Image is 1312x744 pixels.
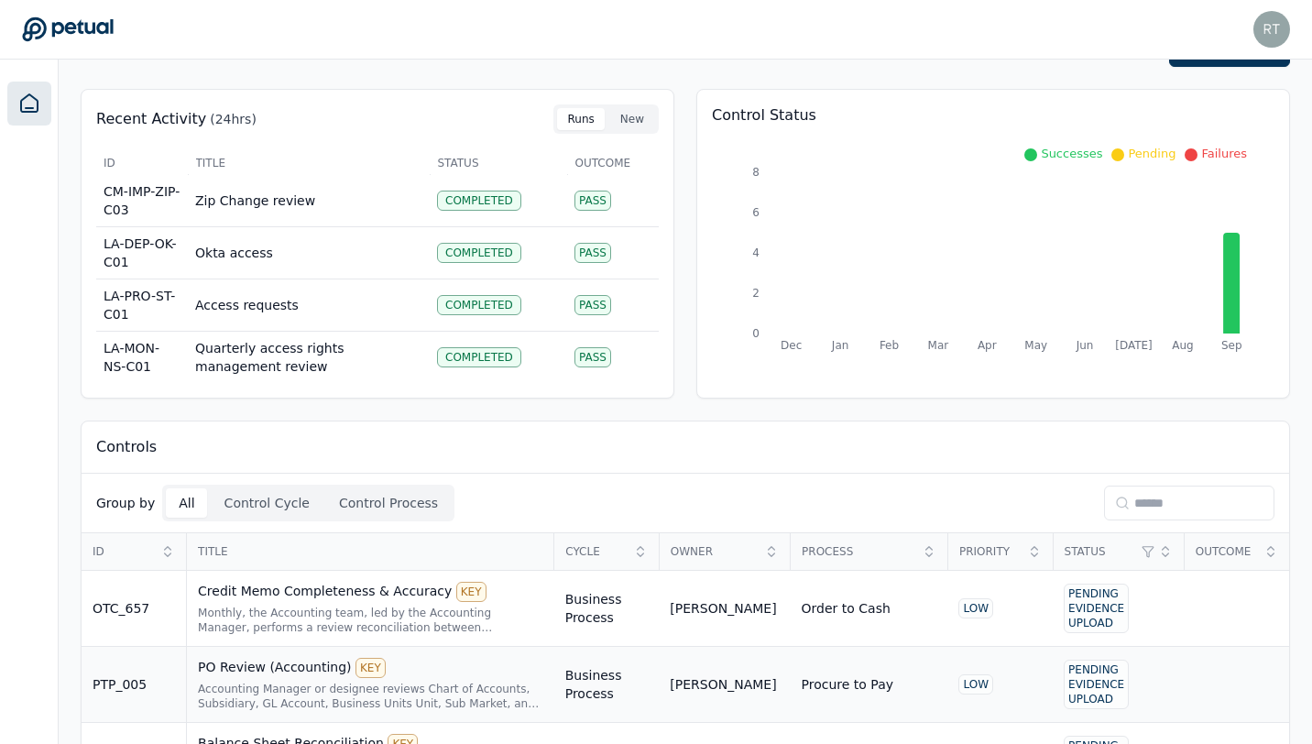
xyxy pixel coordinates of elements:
[557,108,606,130] button: Runs
[93,675,175,694] div: PTP_005
[104,156,180,170] span: ID
[609,108,655,130] button: New
[880,339,899,352] tspan: Feb
[326,488,451,518] button: Control Process
[958,598,993,618] div: LOW
[198,682,543,711] div: Accounting Manager or designee reviews Chart of Accounts, Subsidiary, GL Account, Business Units ...
[752,287,760,300] tspan: 2
[1253,11,1290,48] img: Riddhi Thakkar
[1076,339,1094,352] tspan: Jun
[670,675,776,694] div: [PERSON_NAME]
[575,156,652,170] span: Outcome
[1115,339,1153,352] tspan: [DATE]
[1201,147,1247,160] span: Failures
[22,16,114,42] a: Go to Dashboard
[104,289,175,322] span: LA-PRO-ST-C01
[574,347,611,367] div: Pass
[802,675,893,694] div: Procure to Pay
[928,339,949,352] tspan: Mar
[188,332,430,384] td: Quarterly access rights management review
[565,544,628,559] span: Cycle
[752,327,760,340] tspan: 0
[198,544,542,559] span: Title
[437,191,521,211] div: Completed
[1024,339,1047,352] tspan: May
[752,166,760,179] tspan: 8
[456,582,487,602] div: KEY
[96,108,206,130] p: Recent Activity
[574,243,611,263] div: Pass
[437,347,521,367] div: Completed
[1221,339,1242,352] tspan: Sep
[104,184,180,217] span: CM-IMP-ZIP-C03
[574,191,611,211] div: Pass
[670,599,776,618] div: [PERSON_NAME]
[437,243,521,263] div: Completed
[210,110,257,128] p: (24hrs)
[198,606,543,635] div: Monthly, the Accounting team, led by the Accounting Manager, performs a review reconciliation bet...
[831,339,849,352] tspan: Jan
[437,295,521,315] div: Completed
[802,544,916,559] span: Process
[1041,147,1102,160] span: Successes
[188,279,430,332] td: Access requests
[7,82,51,126] a: Dashboard
[712,104,1274,126] p: Control Status
[752,246,760,259] tspan: 4
[671,544,759,559] span: Owner
[1064,584,1129,633] div: Pending Evidence Upload
[96,436,157,458] p: Controls
[554,647,660,723] td: Business Process
[198,582,543,602] div: Credit Memo Completeness & Accuracy
[752,206,760,219] tspan: 6
[188,175,430,227] td: Zip Change review
[958,674,993,695] div: LOW
[212,488,323,518] button: Control Cycle
[93,599,175,618] div: OTC_657
[104,341,159,374] span: LA-MON-NS-C01
[355,658,386,678] div: KEY
[554,571,660,647] td: Business Process
[438,156,560,170] span: Status
[166,488,207,518] button: All
[1172,339,1193,352] tspan: Aug
[196,156,422,170] span: Title
[93,544,155,559] span: ID
[574,295,611,315] div: Pass
[802,599,891,618] div: Order to Cash
[1064,660,1129,709] div: Pending Evidence Upload
[188,227,430,279] td: Okta access
[781,339,802,352] tspan: Dec
[96,494,155,512] p: Group by
[198,658,543,678] div: PO Review (Accounting)
[1128,147,1175,160] span: Pending
[1196,544,1258,559] span: Outcome
[978,339,997,352] tspan: Apr
[104,236,176,269] span: LA-DEP-OK-C01
[1065,544,1136,559] span: Status
[959,544,1022,559] span: Priority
